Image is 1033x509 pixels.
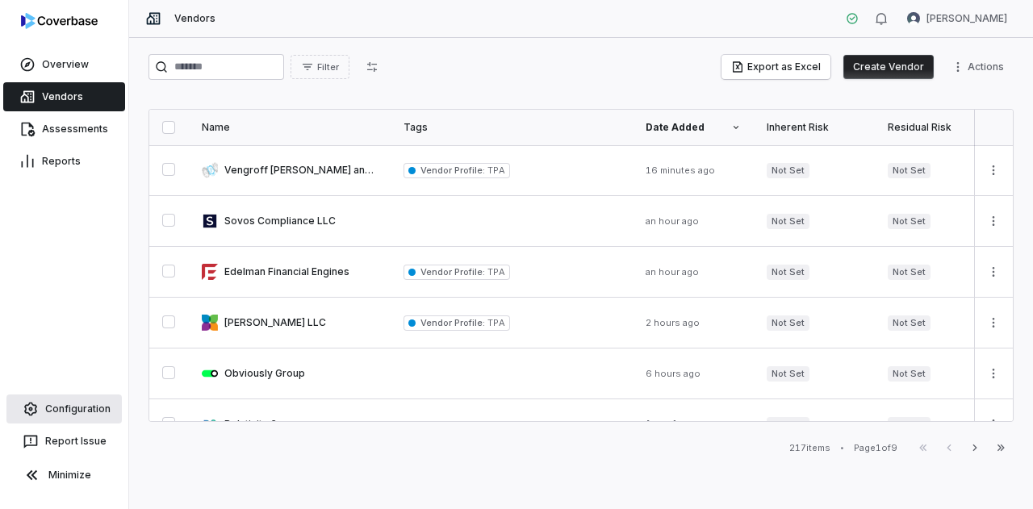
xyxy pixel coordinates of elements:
span: 16 minutes ago [646,165,715,176]
span: Vendor Profile : [420,266,485,277]
button: More actions [981,209,1006,233]
div: 217 items [789,442,830,454]
a: Assessments [3,115,125,144]
span: Not Set [888,315,931,331]
button: Report Issue [6,427,122,456]
a: Reports [3,147,125,176]
button: Minimize [6,459,122,491]
span: TPA [485,266,504,277]
button: More actions [981,412,1006,436]
button: More actions [981,260,1006,284]
div: Date Added [646,121,741,134]
button: Melvin Baez avatar[PERSON_NAME] [897,6,1017,31]
span: an hour ago [646,215,699,227]
a: Overview [3,50,125,79]
button: Export as Excel [721,55,830,79]
span: Not Set [888,214,931,229]
span: [DATE] [646,419,677,430]
span: Not Set [767,315,809,331]
span: TPA [485,317,504,328]
a: Configuration [6,394,122,423]
span: Vendor Profile : [420,317,485,328]
div: Page 1 of 9 [854,442,897,454]
div: Inherent Risk [767,121,862,134]
span: Vendor Profile : [420,165,485,176]
div: Residual Risk [888,121,983,134]
button: More actions [947,55,1014,79]
span: [PERSON_NAME] [926,12,1007,25]
button: Filter [291,55,349,79]
span: Not Set [767,265,809,280]
span: Filter [317,61,339,73]
span: Vendors [174,12,215,25]
span: Not Set [767,163,809,178]
button: More actions [981,361,1006,386]
button: More actions [981,311,1006,335]
a: Vendors [3,82,125,111]
span: Not Set [767,417,809,432]
div: • [840,442,844,453]
button: More actions [981,158,1006,182]
span: Not Set [888,417,931,432]
img: logo-D7KZi-bG.svg [21,13,98,29]
img: Melvin Baez avatar [907,12,920,25]
span: Not Set [888,163,931,178]
button: Create Vendor [843,55,934,79]
div: Name [202,121,378,134]
span: Not Set [888,366,931,382]
div: Tags [404,121,620,134]
span: 6 hours ago [646,368,701,379]
span: Not Set [888,265,931,280]
span: TPA [485,165,504,176]
span: an hour ago [646,266,699,277]
span: Not Set [767,214,809,229]
span: Not Set [767,366,809,382]
span: 2 hours ago [646,317,700,328]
